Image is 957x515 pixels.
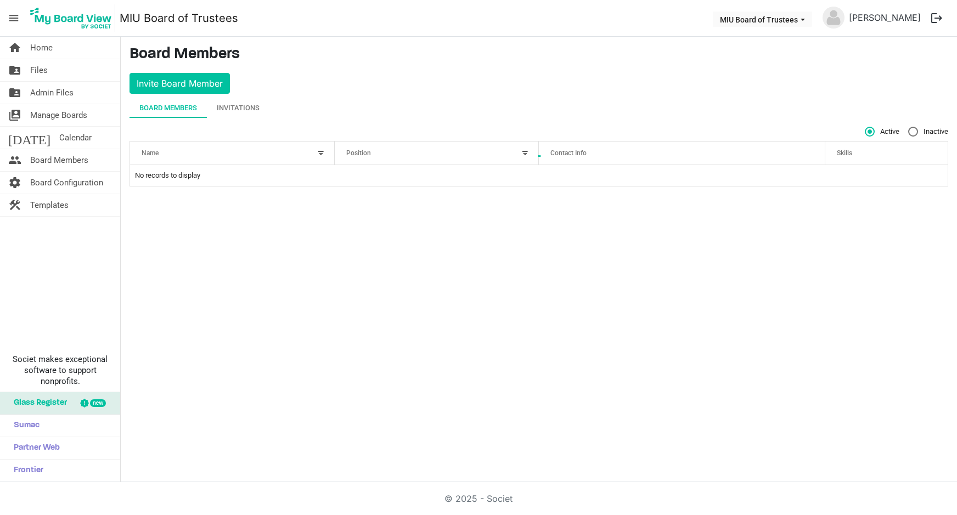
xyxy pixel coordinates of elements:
[27,4,120,32] a: My Board View Logo
[120,7,238,29] a: MIU Board of Trustees
[8,59,21,81] span: folder_shared
[444,493,513,504] a: © 2025 - Societ
[8,437,60,459] span: Partner Web
[925,7,948,30] button: logout
[865,127,899,137] span: Active
[27,4,115,32] img: My Board View Logo
[90,399,106,407] div: new
[30,59,48,81] span: Files
[8,37,21,59] span: home
[908,127,948,137] span: Inactive
[30,37,53,59] span: Home
[8,172,21,194] span: settings
[30,194,69,216] span: Templates
[8,392,67,414] span: Glass Register
[30,104,87,126] span: Manage Boards
[713,12,812,27] button: MIU Board of Trustees dropdownbutton
[130,73,230,94] button: Invite Board Member
[59,127,92,149] span: Calendar
[8,82,21,104] span: folder_shared
[30,172,103,194] span: Board Configuration
[130,46,948,64] h3: Board Members
[8,415,40,437] span: Sumac
[8,194,21,216] span: construction
[3,8,24,29] span: menu
[8,104,21,126] span: switch_account
[823,7,845,29] img: no-profile-picture.svg
[8,460,43,482] span: Frontier
[845,7,925,29] a: [PERSON_NAME]
[8,127,50,149] span: [DATE]
[139,103,197,114] div: Board Members
[217,103,260,114] div: Invitations
[8,149,21,171] span: people
[30,149,88,171] span: Board Members
[5,354,115,387] span: Societ makes exceptional software to support nonprofits.
[130,98,948,118] div: tab-header
[30,82,74,104] span: Admin Files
